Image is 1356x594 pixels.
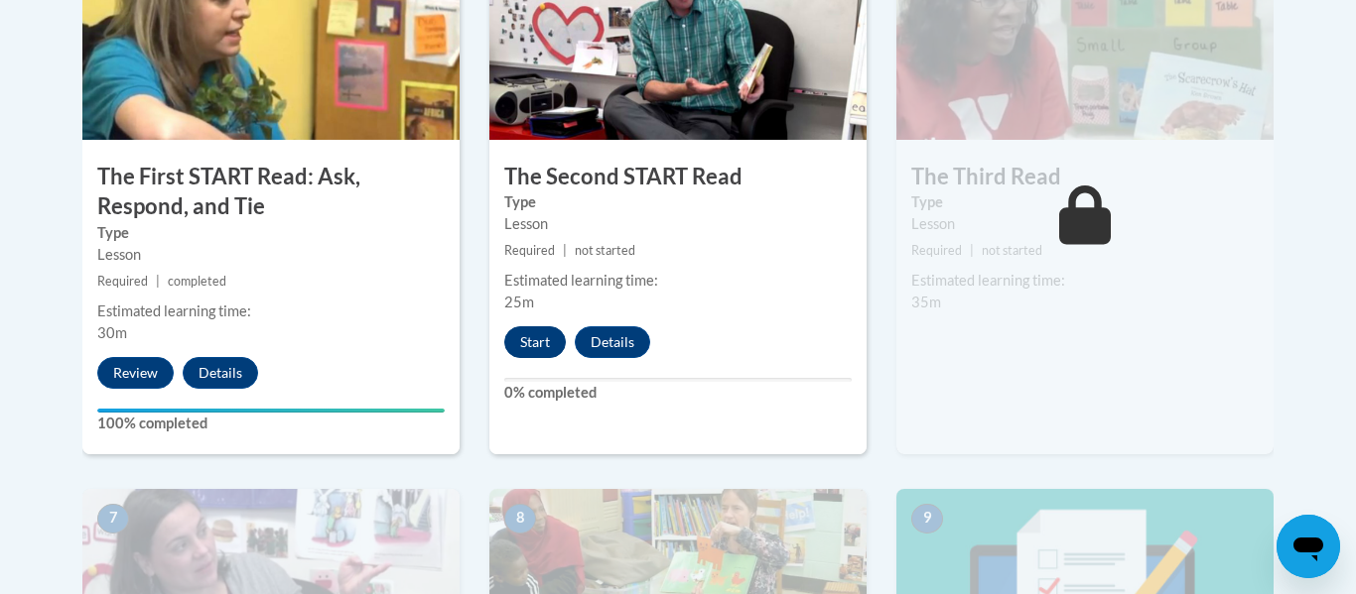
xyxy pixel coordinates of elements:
h3: The First START Read: Ask, Respond, and Tie [82,162,460,223]
span: completed [168,274,226,289]
span: | [970,243,974,258]
span: Required [911,243,962,258]
span: | [156,274,160,289]
span: 30m [97,324,127,341]
div: Estimated learning time: [504,270,852,292]
div: Lesson [97,244,445,266]
label: Type [97,222,445,244]
span: Required [504,243,555,258]
div: Estimated learning time: [97,300,445,322]
span: not started [982,243,1042,258]
span: 9 [911,504,943,534]
div: Estimated learning time: [911,270,1259,292]
h3: The Third Read [896,162,1274,192]
span: 7 [97,504,129,534]
span: not started [575,243,635,258]
label: Type [911,191,1259,213]
button: Details [575,326,650,358]
label: Type [504,191,852,213]
div: Lesson [504,213,852,235]
span: | [563,243,567,258]
button: Review [97,357,174,389]
span: 8 [504,504,536,534]
span: 35m [911,294,941,310]
button: Start [504,326,566,358]
span: Required [97,274,148,289]
button: Details [183,357,258,389]
label: 0% completed [504,382,852,404]
iframe: Button to launch messaging window [1277,515,1340,578]
span: 25m [504,294,534,310]
label: 100% completed [97,413,445,434]
div: Lesson [911,213,1259,235]
div: Your progress [97,409,445,413]
h3: The Second START Read [489,162,867,192]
